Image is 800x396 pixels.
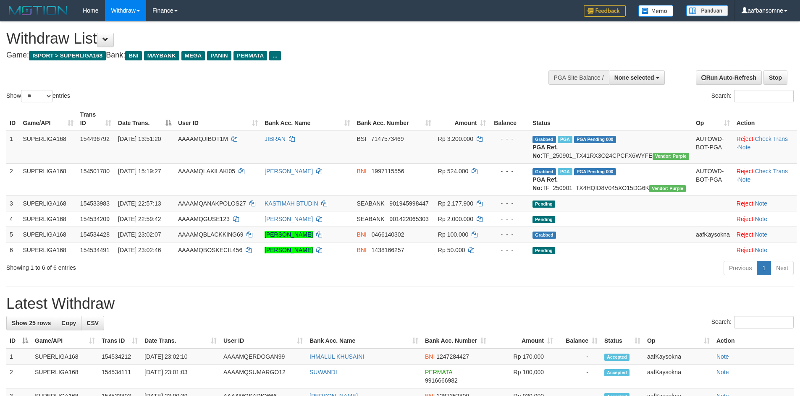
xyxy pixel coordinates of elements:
img: Feedback.jpg [584,5,626,17]
a: Previous [724,261,757,275]
span: Marked by aafsoycanthlai [558,168,572,175]
a: Note [755,247,767,253]
th: Amount: activate to sort column ascending [435,107,490,131]
th: Date Trans.: activate to sort column ascending [141,333,220,349]
a: Next [771,261,794,275]
td: 1 [6,131,19,164]
span: Grabbed [532,168,556,175]
span: Grabbed [532,232,556,239]
span: None selected [614,74,654,81]
a: IHMALUL KHUSAINI [310,353,364,360]
td: TF_250901_TX4HQID8V045XO15DG6K [529,163,692,195]
td: TF_250901_TX41RX3O24CPCFX6WYFE [529,131,692,164]
a: Note [755,216,767,222]
span: Copy 1247284427 to clipboard [436,353,469,360]
h4: Game: Bank: [6,51,525,60]
span: [DATE] 22:57:13 [118,200,161,207]
span: Copy [61,320,76,326]
th: Action [713,333,794,349]
span: AAAAMQBLACKKING69 [178,231,244,238]
td: SUPERLIGA168 [31,349,98,365]
span: BNI [357,231,367,238]
a: Reject [737,247,753,253]
th: Balance [489,107,529,131]
td: Rp 170,000 [490,349,556,365]
th: ID [6,107,19,131]
span: Accepted [604,354,630,361]
th: Amount: activate to sort column ascending [490,333,556,349]
a: Reject [737,200,753,207]
td: [DATE] 23:01:03 [141,365,220,388]
span: AAAAMQLAKILAKI05 [178,168,235,175]
span: Show 25 rows [12,320,51,326]
a: Reject [737,216,753,222]
td: AUTOWD-BOT-PGA [692,131,733,164]
td: 4 [6,211,19,227]
span: 154534491 [80,247,110,253]
span: Pending [532,247,555,254]
span: BNI [357,168,367,175]
span: BSI [357,135,367,142]
th: Bank Acc. Name: activate to sort column ascending [306,333,422,349]
span: Copy 901945998447 to clipboard [389,200,428,207]
label: Search: [711,316,794,328]
span: 154496792 [80,135,110,142]
span: Copy 9916666982 to clipboard [425,377,458,384]
th: Op: activate to sort column ascending [644,333,713,349]
span: AAAAMQANAKPOLOS27 [178,200,246,207]
a: Reject [737,231,753,238]
th: ID: activate to sort column descending [6,333,31,349]
div: - - - [493,167,526,175]
span: Rp 2.177.900 [438,200,473,207]
a: Copy [56,316,81,330]
div: - - - [493,135,526,143]
td: [DATE] 23:02:10 [141,349,220,365]
span: [DATE] 15:19:27 [118,168,161,175]
td: SUPERLIGA168 [19,227,76,242]
td: · · [733,163,797,195]
span: Vendor URL: https://trx4.1velocity.biz [653,153,689,160]
div: - - - [493,199,526,208]
img: Button%20Memo.svg [638,5,674,17]
span: 154533983 [80,200,110,207]
td: 2 [6,365,31,388]
img: MOTION_logo.png [6,4,70,17]
span: Pending [532,216,555,223]
a: SUWANDI [310,369,337,375]
div: Showing 1 to 6 of 6 entries [6,260,327,272]
span: Copy 901422065303 to clipboard [389,216,428,222]
td: Rp 100,000 [490,365,556,388]
td: 6 [6,242,19,258]
span: 154534428 [80,231,110,238]
span: PGA Pending [574,136,616,143]
td: · [733,211,797,227]
a: [PERSON_NAME] [265,168,313,175]
span: CSV [87,320,99,326]
div: - - - [493,230,526,239]
span: MEGA [181,51,205,60]
a: KASTIMAH BTUDIN [265,200,318,207]
td: 1 [6,349,31,365]
input: Search: [734,316,794,328]
span: Copy 0466140302 to clipboard [372,231,404,238]
td: aafKaysokna [692,227,733,242]
button: None selected [609,70,665,85]
td: aafKaysokna [644,349,713,365]
td: · [733,227,797,242]
select: Showentries [21,90,52,102]
a: Note [716,353,729,360]
a: 1 [757,261,771,275]
span: [DATE] 23:02:46 [118,247,161,253]
span: Rp 524.000 [438,168,468,175]
th: Trans ID: activate to sort column ascending [98,333,141,349]
span: [DATE] 23:02:07 [118,231,161,238]
span: AAAAMQGUSE123 [178,216,230,222]
a: Show 25 rows [6,316,56,330]
div: - - - [493,215,526,223]
a: [PERSON_NAME] [265,247,313,253]
span: BNI [357,247,367,253]
th: Game/API: activate to sort column ascending [31,333,98,349]
span: AAAAMQJIBOT1M [178,135,228,142]
th: Action [733,107,797,131]
span: Copy 1438166257 to clipboard [372,247,404,253]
